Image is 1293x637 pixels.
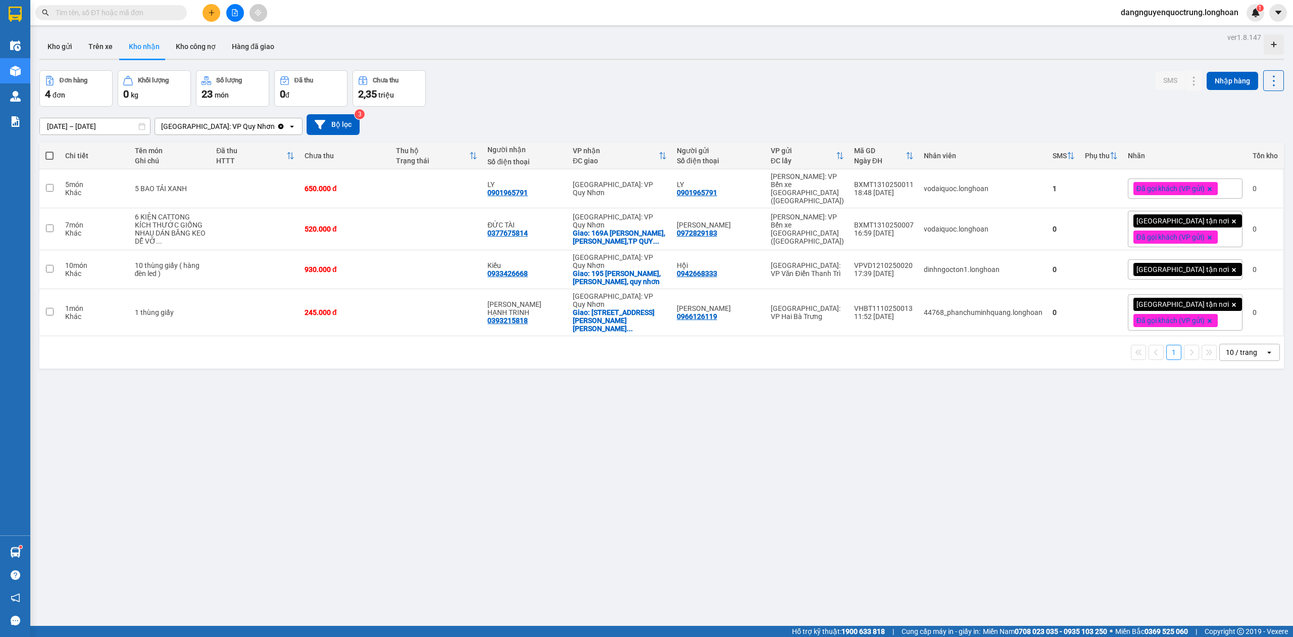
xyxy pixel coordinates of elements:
[573,147,659,155] div: VP nhận
[65,304,125,312] div: 1 món
[1265,348,1273,356] svg: open
[1136,300,1229,309] span: [GEOGRAPHIC_DATA] tận nơi
[924,308,1042,316] div: 44768_phanchuminhquang.longhoan
[1136,216,1229,225] span: [GEOGRAPHIC_DATA] tận nơi
[80,34,121,59] button: Trên xe
[1166,345,1181,360] button: 1
[355,109,365,119] sup: 3
[53,91,65,99] span: đơn
[677,269,717,278] div: 0942668333
[135,157,207,165] div: Ghi chú
[196,70,269,107] button: Số lượng23món
[305,308,386,316] div: 245.000 đ
[1237,628,1244,635] span: copyright
[1136,316,1205,325] span: Đã gọi khách (VP gửi)
[255,9,262,16] span: aim
[391,143,482,169] th: Toggle SortBy
[1253,265,1278,274] div: 0
[854,157,906,165] div: Ngày ĐH
[168,34,224,59] button: Kho công nợ
[396,147,469,155] div: Thu hộ
[1253,152,1278,160] div: Tồn kho
[285,91,289,99] span: đ
[677,189,717,197] div: 0901965791
[924,225,1042,233] div: vodaiquoc.longhoan
[677,261,761,269] div: Hội
[56,7,175,18] input: Tìm tên, số ĐT hoặc mã đơn
[487,229,528,237] div: 0377675814
[677,304,761,312] div: Thanh Nhàn
[1226,347,1257,357] div: 10 / trang
[131,91,138,99] span: kg
[1207,72,1258,90] button: Nhập hàng
[396,157,469,165] div: Trạng thái
[487,261,563,269] div: Kiều
[138,77,169,84] div: Khối lượng
[854,304,914,312] div: VHBT1110250013
[573,292,667,308] div: [GEOGRAPHIC_DATA]: VP Quy Nhơn
[573,157,659,165] div: ĐC giao
[39,70,113,107] button: Đơn hàng4đơn
[771,172,844,205] div: [PERSON_NAME]: VP Bến xe [GEOGRAPHIC_DATA] ([GEOGRAPHIC_DATA])
[305,185,386,193] div: 650.000 đ
[1085,152,1110,160] div: Phụ thu
[1145,627,1188,635] strong: 0369 525 060
[1080,143,1123,169] th: Toggle SortBy
[677,147,761,155] div: Người gửi
[1053,225,1075,233] div: 0
[307,114,360,135] button: Bộ lọc
[573,213,667,229] div: [GEOGRAPHIC_DATA]: VP Quy Nhơn
[677,157,761,165] div: Số điện thoại
[161,121,275,131] div: [GEOGRAPHIC_DATA]: VP Quy Nhơn
[203,4,220,22] button: plus
[211,143,300,169] th: Toggle SortBy
[11,570,20,580] span: question-circle
[373,77,399,84] div: Chưa thu
[135,213,207,245] div: 6 KIỆN CATTONG KÍCH THƯỚC GIỐNG NHAU DÁN BĂNG KEO DỄ VỠ + 1 KIỆN CATONG NHỎ BỌC XỐP DÁN BĂNG KEO ...
[19,545,22,549] sup: 1
[771,304,844,321] div: [GEOGRAPHIC_DATA]: VP Hai Bà Trưng
[677,229,717,237] div: 0972829183
[1110,629,1113,633] span: ⚪️
[487,300,563,316] div: HỒ NỮ HẠNH TRINH
[1136,265,1229,274] span: [GEOGRAPHIC_DATA] tận nơi
[849,143,919,169] th: Toggle SortBy
[924,152,1042,160] div: Nhân viên
[121,34,168,59] button: Kho nhận
[924,185,1042,193] div: vodaiquoc.longhoan
[10,91,21,102] img: warehouse-icon
[924,265,1042,274] div: dinhngocton1.longhoan
[9,7,22,22] img: logo-vxr
[653,237,659,245] span: ...
[1015,627,1107,635] strong: 0708 023 035 - 0935 103 250
[854,312,914,321] div: 11:52 [DATE]
[65,229,125,237] div: Khác
[45,88,51,100] span: 4
[65,180,125,189] div: 5 món
[280,88,285,100] span: 0
[60,77,87,84] div: Đơn hàng
[766,143,849,169] th: Toggle SortBy
[983,626,1107,637] span: Miền Nam
[135,308,207,316] div: 1 thùng giấy
[1264,34,1284,55] div: Tạo kho hàng mới
[1053,265,1075,274] div: 0
[40,118,150,134] input: Select a date range.
[305,152,386,160] div: Chưa thu
[487,316,528,325] div: 0393215818
[1136,233,1205,242] span: Đã gọi khách (VP gửi)
[276,121,277,131] input: Selected Bình Định: VP Quy Nhơn.
[39,34,80,59] button: Kho gửi
[274,70,347,107] button: Đã thu0đ
[288,122,296,130] svg: open
[208,9,215,16] span: plus
[854,261,914,269] div: VPVD1210250020
[487,221,563,229] div: ĐỨC TÀI
[1196,626,1197,637] span: |
[226,4,244,22] button: file-add
[250,4,267,22] button: aim
[65,221,125,229] div: 7 món
[792,626,885,637] span: Hỗ trợ kỹ thuật:
[1253,308,1278,316] div: 0
[487,146,563,154] div: Người nhận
